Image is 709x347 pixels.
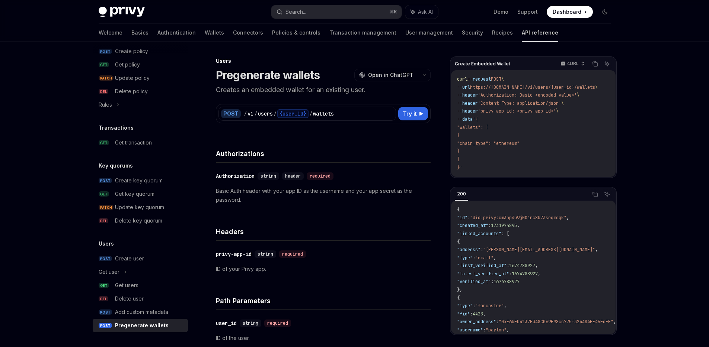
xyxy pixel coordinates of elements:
a: Support [517,8,538,16]
button: Ask AI [405,5,438,19]
div: wallets [313,110,334,117]
div: 200 [455,189,468,198]
span: \ [577,92,579,98]
span: , [494,255,496,261]
span: \ [595,84,598,90]
span: "type" [457,303,473,309]
div: Delete user [115,294,144,303]
span: PATCH [99,75,114,81]
a: Policies & controls [272,24,320,42]
span: --header [457,100,478,106]
span: : [470,311,473,317]
span: PATCH [99,205,114,210]
a: GETGet users [93,279,188,292]
span: , [538,271,540,277]
span: \ [561,100,564,106]
span: --request [467,76,491,82]
span: : [480,247,483,253]
span: , [566,215,569,221]
span: DEL [99,89,108,94]
span: --header [457,92,478,98]
a: DELDelete user [93,292,188,305]
span: : [507,263,509,269]
span: string [258,251,273,257]
div: user_id [216,320,237,327]
span: "first_verified_at" [457,263,507,269]
span: : [467,215,470,221]
span: POST [99,309,112,315]
div: Create user [115,254,144,263]
span: , [595,247,598,253]
span: , [535,263,538,269]
button: Open in ChatGPT [354,69,418,81]
span: GET [99,191,109,197]
div: Add custom metadata [115,308,168,317]
span: , [483,311,486,317]
span: "chain_type": "ethereum" [457,140,520,146]
span: : [483,327,486,333]
span: --data [457,116,473,122]
button: Search...⌘K [271,5,402,19]
span: }, [457,287,462,293]
h5: Users [99,239,114,248]
span: 1731974895 [491,223,517,228]
span: string [261,173,276,179]
span: "payton" [486,327,507,333]
span: https://[DOMAIN_NAME]/v1/users/{user_id}/wallets [470,84,595,90]
span: 'privy-app-id: <privy-app-id>' [478,108,556,114]
div: Get policy [115,60,140,69]
div: Search... [285,7,306,16]
span: : [473,303,475,309]
span: --header [457,108,478,114]
button: Copy the contents from the code block [590,189,600,199]
p: Basic Auth header with your app ID as the username and your app secret as the password. [216,187,431,204]
span: "address" [457,247,480,253]
a: Dashboard [547,6,593,18]
span: '{ [473,116,478,122]
span: POST [99,323,112,328]
span: : [496,319,499,325]
div: Rules [99,100,112,109]
a: POSTPregenerate wallets [93,319,188,332]
a: Recipes [492,24,513,42]
img: dark logo [99,7,145,17]
span: "wallets": [ [457,124,488,130]
div: {user_id} [277,109,309,118]
a: PATCHUpdate policy [93,71,188,85]
div: / [309,110,312,117]
a: GETGet policy [93,58,188,71]
span: 'Authorization: Basic <encoded-value>' [478,92,577,98]
div: Get user [99,267,119,276]
div: / [274,110,277,117]
span: { [457,207,460,213]
span: , [613,319,616,325]
h4: Headers [216,227,431,237]
button: Toggle dark mode [599,6,611,18]
span: DEL [99,296,108,302]
span: \ [556,108,559,114]
span: Create Embedded Wallet [455,61,510,67]
span: "email" [475,255,494,261]
div: Get key quorum [115,189,154,198]
span: "did:privy:cm3np4u9j001rc8b73seqmqqk" [470,215,566,221]
span: 4423 [473,311,483,317]
span: "linked_accounts" [457,231,501,237]
span: --url [457,84,470,90]
button: cURL [556,58,588,70]
h5: Transactions [99,123,134,132]
p: Creates an embedded wallet for an existing user. [216,85,431,95]
div: Authorization [216,172,255,180]
span: "fid" [457,311,470,317]
span: "id" [457,215,467,221]
h4: Authorizations [216,149,431,159]
a: POSTCreate user [93,252,188,265]
span: Try it [403,109,417,118]
a: Transaction management [329,24,396,42]
span: ] [457,156,460,162]
div: Update key quorum [115,203,164,212]
span: { [457,239,460,245]
a: POSTAdd custom metadata [93,305,188,319]
span: , [517,223,520,228]
span: GET [99,283,109,288]
span: "farcaster" [475,303,504,309]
